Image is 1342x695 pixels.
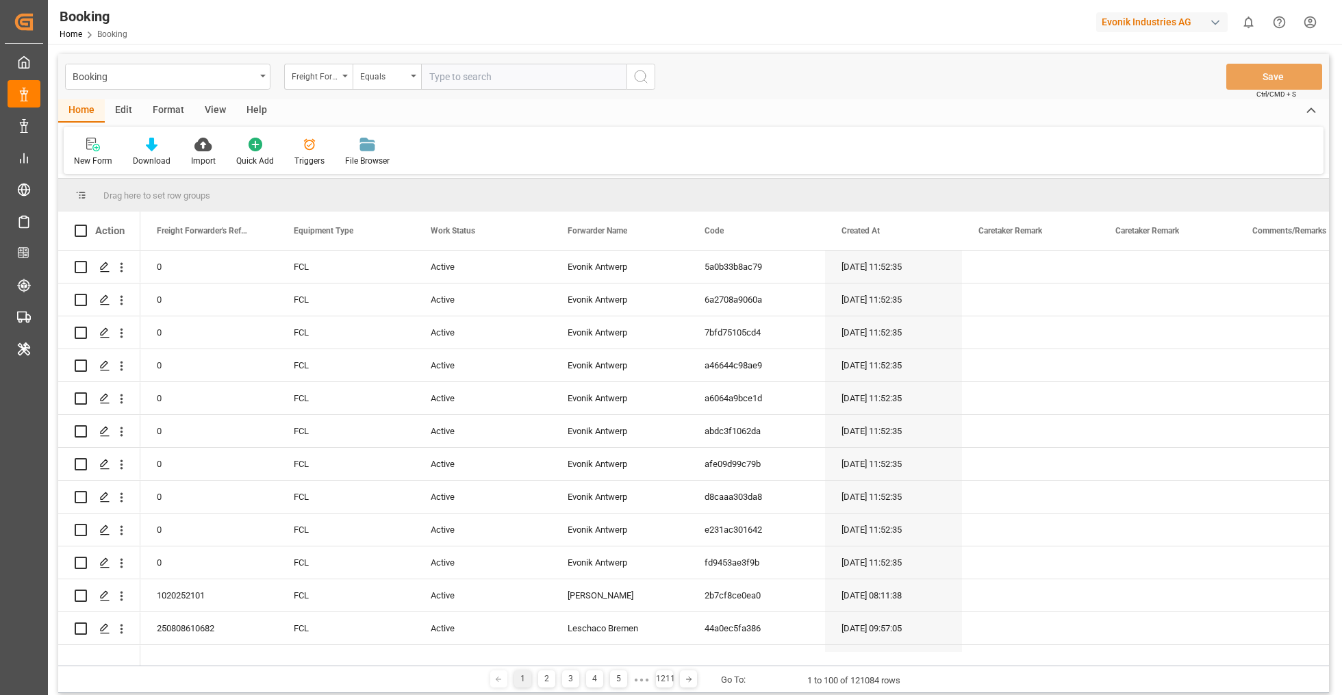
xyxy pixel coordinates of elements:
[345,155,390,167] div: File Browser
[236,155,274,167] div: Quick Add
[825,645,962,677] div: [DATE] 06:55:20
[58,251,140,283] div: Press SPACE to select this row.
[58,99,105,123] div: Home
[688,349,825,381] div: a46644c98ae9
[688,546,825,579] div: fd9453ae3f9b
[103,190,210,201] span: Drag here to set row groups
[825,251,962,283] div: [DATE] 11:52:35
[688,382,825,414] div: a6064a9bce1d
[688,579,825,611] div: 2b7cf8ce0ea0
[74,155,112,167] div: New Form
[60,6,127,27] div: Booking
[562,670,579,687] div: 3
[277,481,414,513] div: FCL
[586,670,603,687] div: 4
[140,415,277,447] div: 0
[58,481,140,514] div: Press SPACE to select this row.
[414,579,551,611] div: Active
[551,316,688,349] div: Evonik Antwerp
[656,670,673,687] div: 1211
[841,226,880,236] span: Created At
[140,546,277,579] div: 0
[277,316,414,349] div: FCL
[807,674,900,687] div: 1 to 100 of 121084 rows
[551,283,688,316] div: Evonik Antwerp
[277,579,414,611] div: FCL
[514,670,531,687] div: 1
[277,448,414,480] div: FCL
[825,546,962,579] div: [DATE] 11:52:35
[610,670,627,687] div: 5
[277,612,414,644] div: FCL
[95,225,125,237] div: Action
[414,612,551,644] div: Active
[551,349,688,381] div: Evonik Antwerp
[58,546,140,579] div: Press SPACE to select this row.
[825,579,962,611] div: [DATE] 08:11:38
[1115,226,1179,236] span: Caretaker Remark
[58,448,140,481] div: Press SPACE to select this row.
[277,514,414,546] div: FCL
[140,481,277,513] div: 0
[58,579,140,612] div: Press SPACE to select this row.
[825,514,962,546] div: [DATE] 11:52:35
[688,283,825,316] div: 6a2708a9060a
[414,546,551,579] div: Active
[688,481,825,513] div: d8caaa303da8
[1096,12,1228,32] div: Evonik Industries AG
[140,612,277,644] div: 250808610682
[1264,7,1295,38] button: Help Center
[58,316,140,349] div: Press SPACE to select this row.
[721,673,746,687] div: Go To:
[414,316,551,349] div: Active
[140,316,277,349] div: 0
[277,415,414,447] div: FCL
[1233,7,1264,38] button: show 0 new notifications
[825,349,962,381] div: [DATE] 11:52:35
[626,64,655,90] button: search button
[414,283,551,316] div: Active
[634,674,649,685] div: ● ● ●
[73,67,255,84] div: Booking
[551,645,688,677] div: Leschaco Bremen
[551,612,688,644] div: Leschaco Bremen
[825,382,962,414] div: [DATE] 11:52:35
[414,645,551,677] div: Active
[551,382,688,414] div: Evonik Antwerp
[825,283,962,316] div: [DATE] 11:52:35
[140,645,277,677] div: 250708610814
[551,251,688,283] div: Evonik Antwerp
[294,155,325,167] div: Triggers
[978,226,1042,236] span: Caretaker Remark
[705,226,724,236] span: Code
[142,99,194,123] div: Format
[688,251,825,283] div: 5a0b33b8ac79
[58,415,140,448] div: Press SPACE to select this row.
[414,448,551,480] div: Active
[236,99,277,123] div: Help
[58,514,140,546] div: Press SPACE to select this row.
[140,283,277,316] div: 0
[105,99,142,123] div: Edit
[538,670,555,687] div: 2
[414,349,551,381] div: Active
[1226,64,1322,90] button: Save
[353,64,421,90] button: open menu
[58,645,140,678] div: Press SPACE to select this row.
[140,579,277,611] div: 1020252101
[551,448,688,480] div: Evonik Antwerp
[60,29,82,39] a: Home
[825,481,962,513] div: [DATE] 11:52:35
[551,546,688,579] div: Evonik Antwerp
[551,415,688,447] div: Evonik Antwerp
[825,612,962,644] div: [DATE] 09:57:05
[140,448,277,480] div: 0
[277,645,414,677] div: FCL
[414,251,551,283] div: Active
[140,349,277,381] div: 0
[421,64,626,90] input: Type to search
[414,481,551,513] div: Active
[414,382,551,414] div: Active
[551,481,688,513] div: Evonik Antwerp
[277,251,414,283] div: FCL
